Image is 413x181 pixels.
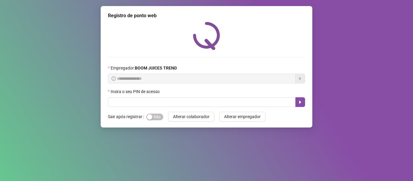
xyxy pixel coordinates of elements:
span: Alterar colaborador [173,113,210,120]
strong: BOOM JUICES TREND [135,66,177,70]
div: Registro de ponto web [108,12,305,19]
span: Empregador : [111,65,177,71]
img: QRPoint [193,22,220,50]
span: info-circle [112,76,116,81]
span: Alterar empregador [224,113,261,120]
label: Insira o seu PIN de acesso [108,88,164,95]
span: caret-right [298,100,303,105]
button: Alterar empregador [219,112,265,121]
button: Alterar colaborador [168,112,214,121]
label: Sair após registrar [108,112,146,121]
